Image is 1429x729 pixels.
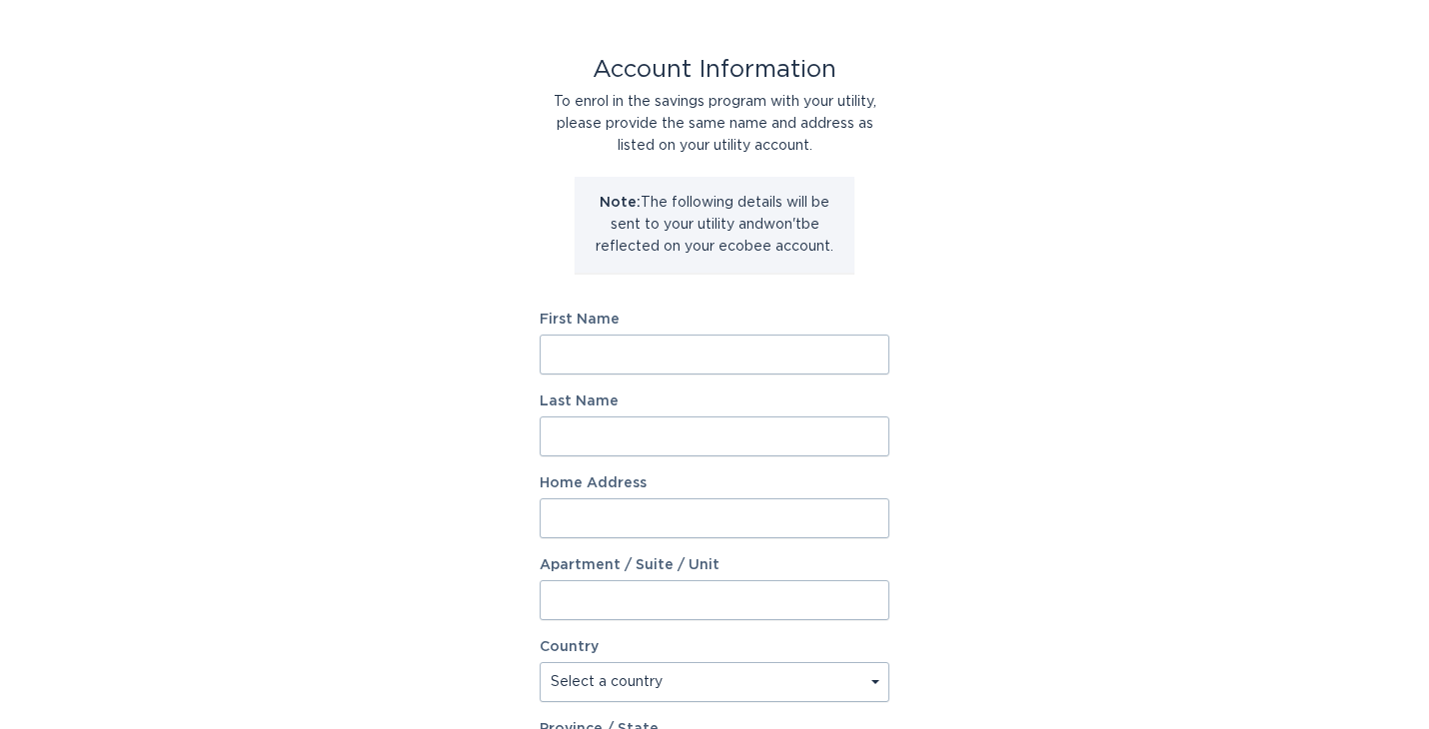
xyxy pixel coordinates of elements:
[540,313,889,327] label: First Name
[540,394,889,408] label: Last Name
[540,476,889,490] label: Home Address
[540,640,599,654] label: Country
[540,59,889,81] div: Account Information
[590,192,839,258] p: The following details will be sent to your utility and won't be reflected on your ecobee account.
[540,91,889,157] div: To enrol in the savings program with your utility, please provide the same name and address as li...
[540,558,889,572] label: Apartment / Suite / Unit
[600,196,641,210] strong: Note:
